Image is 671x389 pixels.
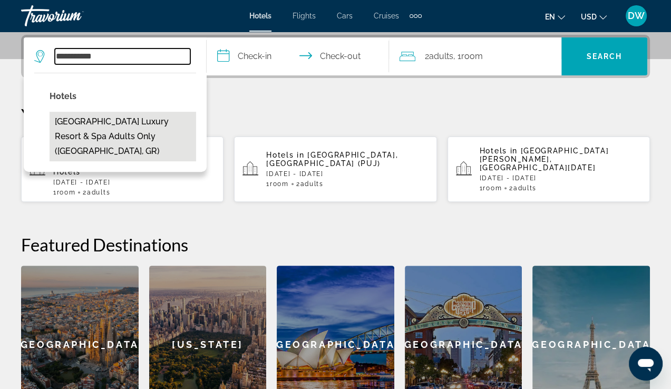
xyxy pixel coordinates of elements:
[270,180,289,188] span: Room
[480,174,641,182] p: [DATE] - [DATE]
[57,189,76,196] span: Room
[513,184,537,192] span: Adults
[50,89,196,104] p: Hotels
[300,180,323,188] span: Adults
[389,37,561,75] button: Travelers: 2 adults, 0 children
[266,151,304,159] span: Hotels in
[429,51,453,61] span: Adults
[453,49,483,64] span: , 1
[53,179,215,186] p: [DATE] - [DATE]
[483,184,502,192] span: Room
[425,49,453,64] span: 2
[266,180,288,188] span: 1
[448,136,650,202] button: Hotels in [GEOGRAPHIC_DATA][PERSON_NAME], [GEOGRAPHIC_DATA][DATE][DATE] - [DATE]1Room2Adults
[628,11,645,21] span: DW
[50,112,196,161] button: [GEOGRAPHIC_DATA] Luxury Resort & Spa Adults Only ([GEOGRAPHIC_DATA], GR)
[545,13,555,21] span: en
[207,37,390,75] button: Check in and out dates
[83,189,110,196] span: 2
[480,184,502,192] span: 1
[53,189,75,196] span: 1
[249,12,271,20] a: Hotels
[480,147,518,155] span: Hotels in
[21,2,127,30] a: Travorium
[87,189,110,196] span: Adults
[629,347,663,381] iframe: Button to launch messaging window
[509,184,537,192] span: 2
[337,12,353,20] a: Cars
[24,37,647,75] div: Search widget
[581,13,597,21] span: USD
[461,51,483,61] span: Room
[545,9,565,24] button: Change language
[587,52,623,61] span: Search
[296,180,324,188] span: 2
[480,147,609,172] span: [GEOGRAPHIC_DATA][PERSON_NAME], [GEOGRAPHIC_DATA][DATE]
[21,104,650,125] p: Your Recent Searches
[374,12,399,20] a: Cruises
[21,136,223,202] button: [GEOGRAPHIC_DATA] Small Castle ([GEOGRAPHIC_DATA], [GEOGRAPHIC_DATA]) and Nearby Hotels[DATE] - [...
[266,151,398,168] span: [GEOGRAPHIC_DATA], [GEOGRAPHIC_DATA] (PUJ)
[561,37,647,75] button: Search
[21,234,650,255] h2: Featured Destinations
[623,5,650,27] button: User Menu
[234,136,436,202] button: Hotels in [GEOGRAPHIC_DATA], [GEOGRAPHIC_DATA] (PUJ)[DATE] - [DATE]1Room2Adults
[293,12,316,20] a: Flights
[266,170,428,178] p: [DATE] - [DATE]
[581,9,607,24] button: Change currency
[410,7,422,24] button: Extra navigation items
